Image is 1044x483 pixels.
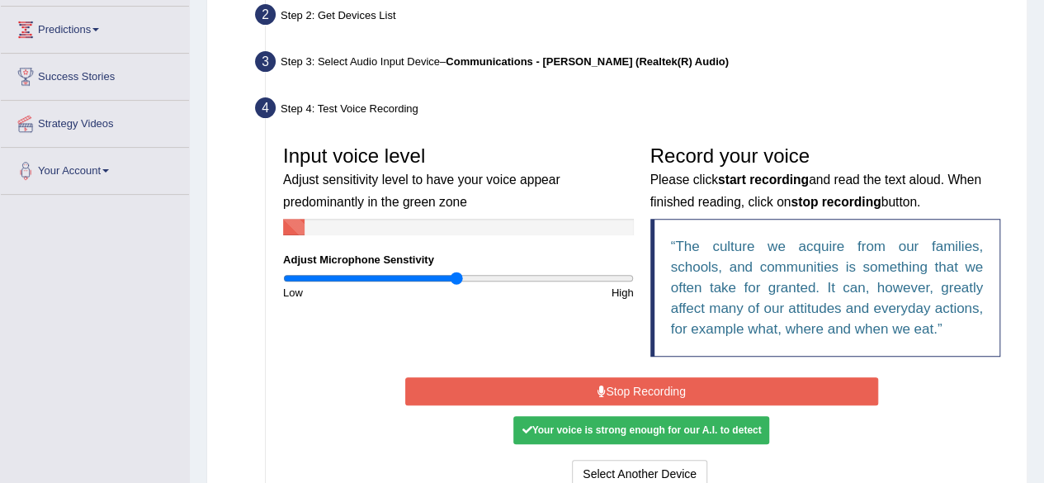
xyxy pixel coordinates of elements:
[458,285,641,301] div: High
[791,195,881,209] b: stop recording
[718,173,809,187] b: start recording
[650,145,1001,211] h3: Record your voice
[650,173,981,208] small: Please click and read the text aloud. When finished reading, click on button.
[283,252,434,268] label: Adjust Microphone Senstivity
[283,145,634,211] h3: Input voice level
[513,416,769,444] div: Your voice is strong enough for our A.I. to detect
[248,92,1019,129] div: Step 4: Test Voice Recording
[440,55,729,68] span: –
[1,148,189,189] a: Your Account
[446,55,729,68] b: Communications - [PERSON_NAME] (Realtek(R) Audio)
[1,7,189,48] a: Predictions
[1,54,189,95] a: Success Stories
[671,239,984,337] q: The culture we acquire from our families, schools, and communities is something that we often tak...
[275,285,458,301] div: Low
[405,377,878,405] button: Stop Recording
[248,46,1019,83] div: Step 3: Select Audio Input Device
[283,173,560,208] small: Adjust sensitivity level to have your voice appear predominantly in the green zone
[1,101,189,142] a: Strategy Videos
